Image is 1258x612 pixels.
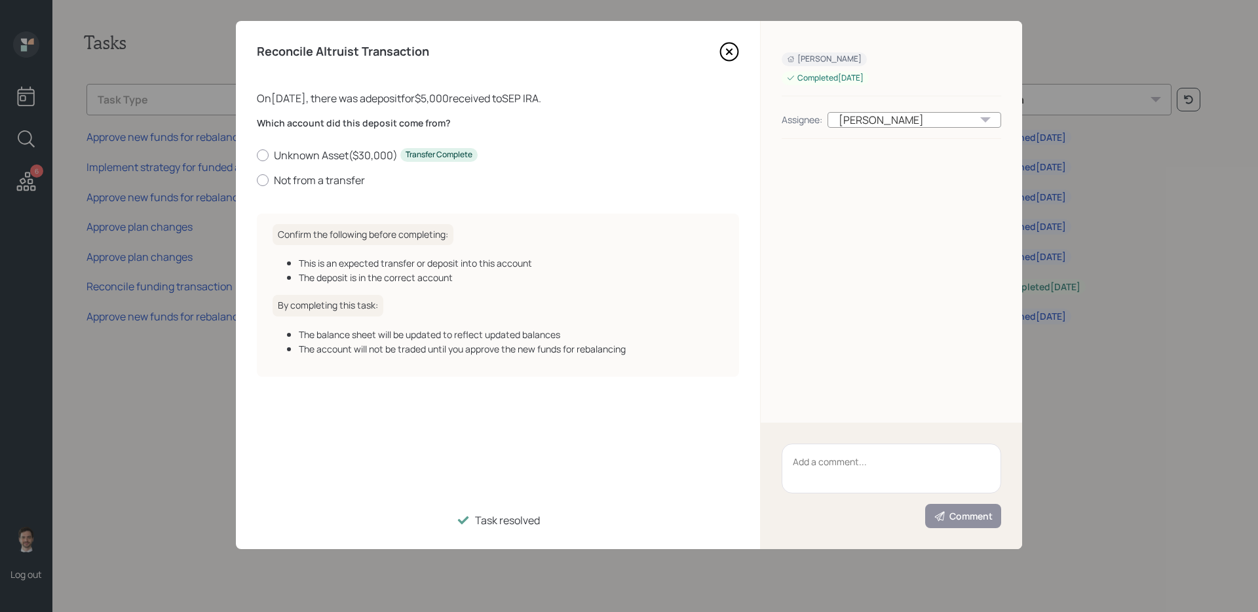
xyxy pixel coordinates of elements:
[257,148,739,163] label: Unknown Asset ( $30,000 )
[787,54,862,65] div: [PERSON_NAME]
[475,512,540,528] div: Task resolved
[273,224,453,246] h6: Confirm the following before completing:
[257,173,739,187] label: Not from a transfer
[299,256,723,270] div: This is an expected transfer or deposit into this account
[406,149,472,161] div: Transfer Complete
[299,328,723,341] div: The balance sheet will be updated to reflect updated balances
[299,271,723,284] div: The deposit is in the correct account
[257,117,739,130] label: Which account did this deposit come from?
[925,504,1001,528] button: Comment
[257,90,739,106] div: On [DATE] , there was a deposit for $5,000 received to SEP IRA .
[787,73,864,84] div: Completed [DATE]
[299,342,723,356] div: The account will not be traded until you approve the new funds for rebalancing
[257,45,429,59] h4: Reconcile Altruist Transaction
[828,112,1001,128] div: [PERSON_NAME]
[934,510,993,523] div: Comment
[273,295,383,316] h6: By completing this task:
[782,113,822,126] div: Assignee:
